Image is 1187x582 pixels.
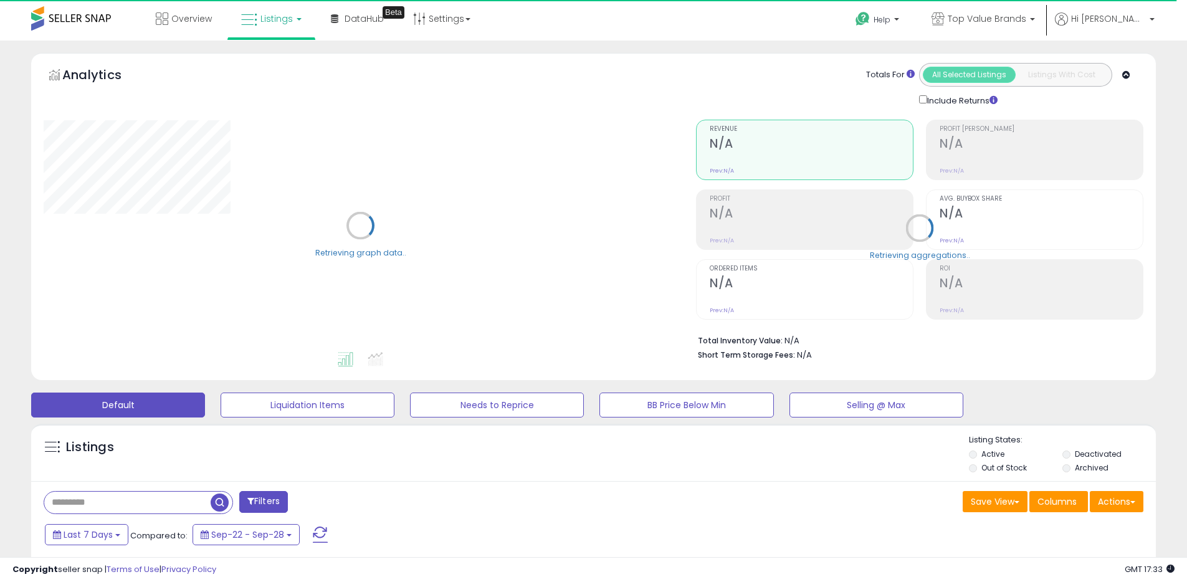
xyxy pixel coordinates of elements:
button: Selling @ Max [789,393,963,417]
label: Active [981,449,1004,459]
button: Sep-22 - Sep-28 [193,524,300,545]
span: Sep-22 - Sep-28 [211,528,284,541]
button: Listings With Cost [1015,67,1108,83]
button: Last 7 Days [45,524,128,545]
p: Listing States: [969,434,1156,446]
div: Retrieving aggregations.. [870,249,970,260]
label: Deactivated [1075,449,1122,459]
i: Get Help [855,11,870,27]
span: Columns [1037,495,1077,508]
label: Archived [1075,462,1108,473]
button: Needs to Reprice [410,393,584,417]
span: Hi [PERSON_NAME] [1071,12,1146,25]
strong: Copyright [12,563,58,575]
span: Last 7 Days [64,528,113,541]
h5: Analytics [62,66,146,87]
button: Default [31,393,205,417]
button: Filters [239,491,288,513]
button: Columns [1029,491,1088,512]
a: Help [846,2,912,41]
button: Save View [963,491,1027,512]
div: Retrieving graph data.. [315,247,406,258]
button: All Selected Listings [923,67,1016,83]
div: Tooltip anchor [383,6,404,19]
span: 2025-10-6 17:33 GMT [1125,563,1175,575]
div: seller snap | | [12,564,216,576]
span: Overview [171,12,212,25]
h5: Listings [66,439,114,456]
span: Compared to: [130,530,188,541]
div: Totals For [866,69,915,81]
a: Terms of Use [107,563,160,575]
div: Displaying 1 to 25 of 2070 items [1020,556,1143,568]
a: Privacy Policy [161,563,216,575]
button: Liquidation Items [221,393,394,417]
button: Actions [1090,491,1143,512]
button: BB Price Below Min [599,393,773,417]
span: Top Value Brands [948,12,1026,25]
span: DataHub [345,12,384,25]
a: Hi [PERSON_NAME] [1055,12,1155,41]
span: Help [874,14,890,25]
div: Include Returns [910,93,1013,107]
span: Listings [260,12,293,25]
label: Out of Stock [981,462,1027,473]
